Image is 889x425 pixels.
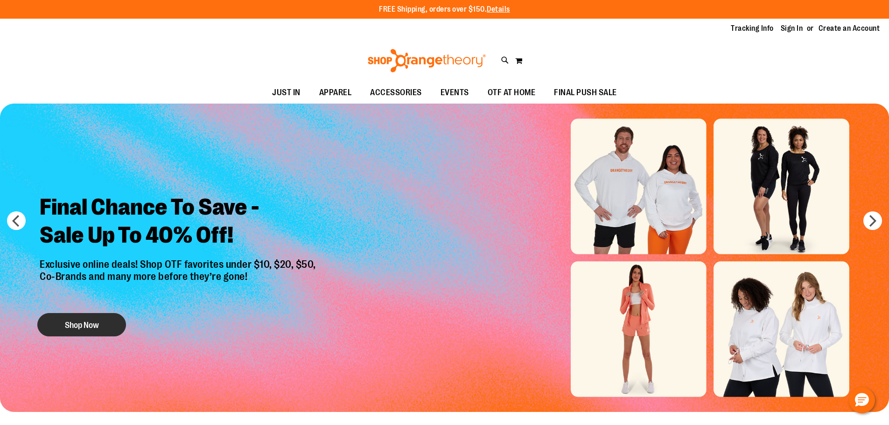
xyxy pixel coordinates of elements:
a: Details [487,5,510,14]
a: APPAREL [310,82,361,104]
p: FREE Shipping, orders over $150. [379,4,510,15]
h2: Final Chance To Save - Sale Up To 40% Off! [33,186,325,258]
a: FINAL PUSH SALE [545,82,626,104]
a: Tracking Info [731,23,774,34]
img: Shop Orangetheory [366,49,487,72]
span: APPAREL [319,82,352,103]
a: JUST IN [263,82,310,104]
span: EVENTS [441,82,469,103]
a: Create an Account [819,23,880,34]
button: Shop Now [37,313,126,336]
span: OTF AT HOME [488,82,536,103]
button: Hello, have a question? Let’s chat. [849,387,875,413]
a: Sign In [781,23,803,34]
a: OTF AT HOME [478,82,545,104]
p: Exclusive online deals! Shop OTF favorites under $10, $20, $50, Co-Brands and many more before th... [33,258,325,304]
a: ACCESSORIES [361,82,431,104]
a: Final Chance To Save -Sale Up To 40% Off! Exclusive online deals! Shop OTF favorites under $10, $... [33,186,325,341]
span: ACCESSORIES [370,82,422,103]
span: JUST IN [272,82,301,103]
span: FINAL PUSH SALE [554,82,617,103]
button: prev [7,211,26,230]
button: next [863,211,882,230]
a: EVENTS [431,82,478,104]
